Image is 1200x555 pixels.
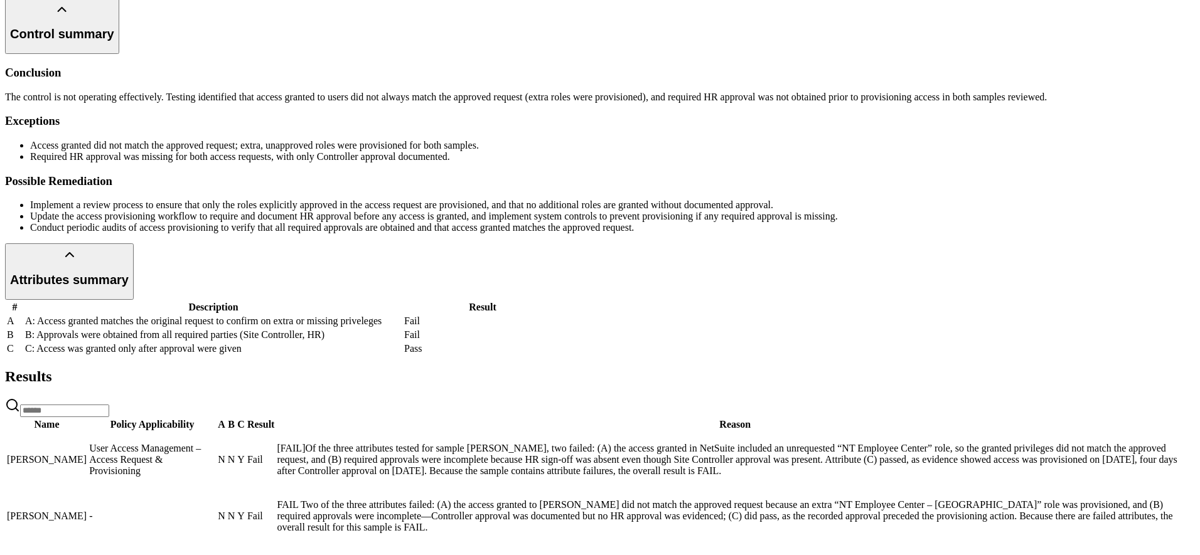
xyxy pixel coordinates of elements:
div: B: Approvals were obtained from all required parties (Site Controller, HR) [25,329,402,341]
h3: Possible Remediation [5,174,1195,188]
td: B [6,329,23,341]
li: Update the access provisioning workflow to require and document HR approval before any access is ... [30,211,1195,222]
h2: Attributes summary [10,273,129,287]
span: N [218,454,225,465]
th: Policy Applicability [88,418,216,431]
span: N [218,510,225,521]
td: A [6,315,23,327]
th: Result [404,301,562,314]
span: User Access Management – Access Request & Provisioning [89,443,201,476]
span: Y [237,510,245,521]
div: A: Access granted matches the original request to confirm on extra or missing priveleges [25,315,402,327]
span: - [89,510,92,521]
button: Attributes summary [5,243,134,299]
span: Pass [404,343,422,354]
span: N [228,510,235,521]
h3: Conclusion [5,66,1195,80]
span: Fail [404,315,420,326]
div: [PERSON_NAME] [7,454,87,465]
span: N [228,454,235,465]
td: C [6,342,23,355]
th: C [237,418,245,431]
span: Fail [404,329,420,340]
div: Fail [247,454,275,465]
li: Required HR approval was missing for both access requests, with only Controller approval documented. [30,151,1195,162]
p: FAIL Two of the three attributes failed: (A) the access granted to [PERSON_NAME] did not match th... [277,499,1193,533]
div: C: Access was granted only after approval were given [25,343,402,354]
p: [FAIL]Of the three attributes tested for sample [PERSON_NAME], two failed: (A) the access granted... [277,443,1193,477]
h2: Control summary [10,27,114,41]
th: # [6,301,23,314]
h2: Results [5,368,1195,385]
th: Description [24,301,402,314]
th: Result [247,418,276,431]
h3: Exceptions [5,114,1195,128]
li: Access granted did not match the approved request; extra, unapproved roles were provisioned for b... [30,140,1195,151]
th: Reason [276,418,1194,431]
th: A [217,418,226,431]
th: B [227,418,236,431]
p: The control is not operating effectively. Testing identified that access granted to users did not... [5,92,1195,103]
li: Implement a review process to ensure that only the roles explicitly approved in the access reques... [30,199,1195,211]
div: [PERSON_NAME] [7,510,87,522]
span: Y [237,454,245,465]
div: Fail [247,510,275,522]
li: Conduct periodic audits of access provisioning to verify that all required approvals are obtained... [30,222,1195,233]
th: Name [6,418,87,431]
